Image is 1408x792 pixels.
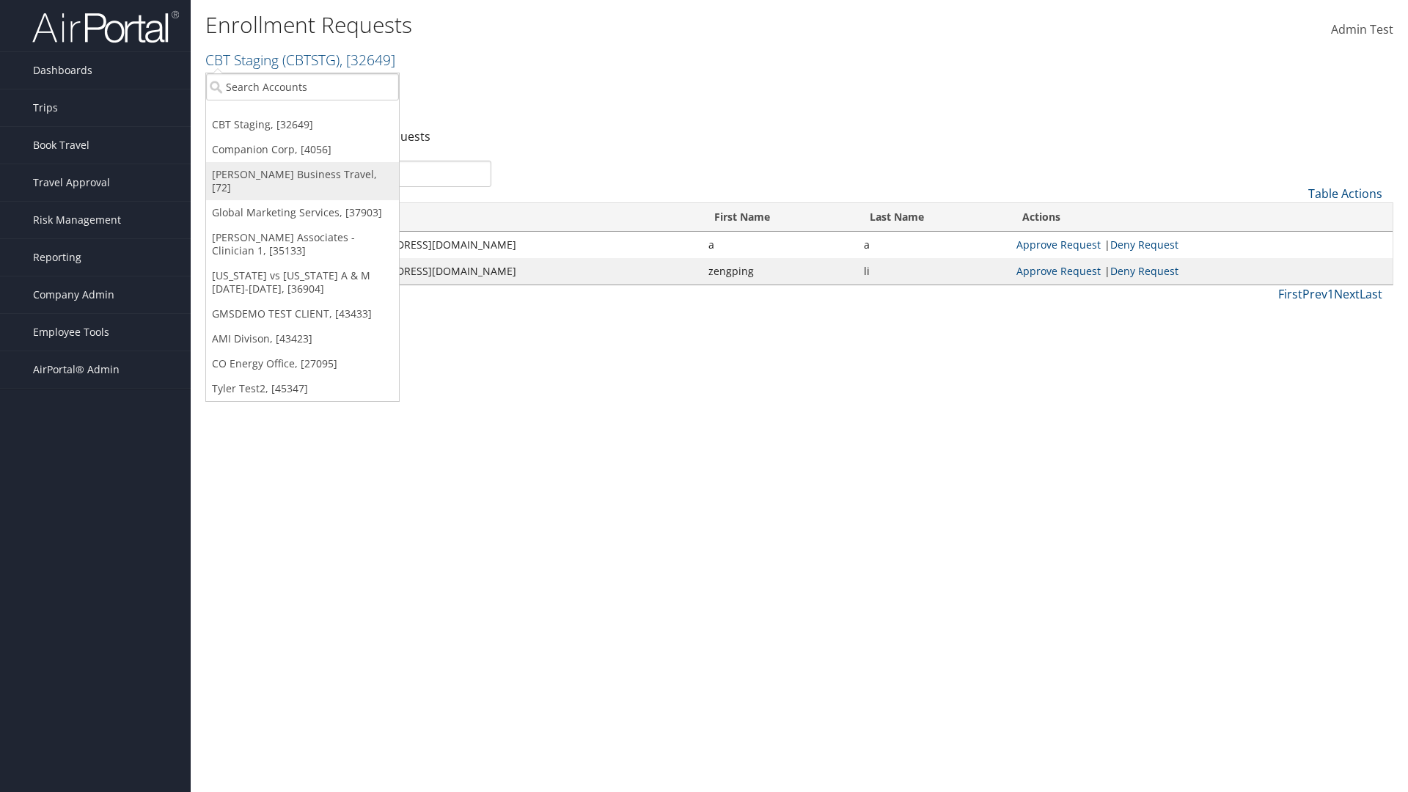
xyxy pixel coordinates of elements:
td: zengping [701,258,857,285]
a: CBT Staging [205,50,395,70]
a: 1 [1327,286,1334,302]
a: GMSDEMO TEST CLIENT, [43433] [206,301,399,326]
span: Dashboards [33,52,92,89]
a: CBT Staging, [32649] [206,112,399,137]
input: Search Accounts [206,73,399,100]
a: [PERSON_NAME] Business Travel, [72] [206,162,399,200]
a: Approve Request [1016,238,1101,252]
span: Risk Management [33,202,121,238]
span: Employee Tools [33,314,109,351]
td: [EMAIL_ADDRESS][DOMAIN_NAME] [337,232,701,258]
a: Deny Request [1110,238,1178,252]
a: Approve Request [1016,264,1101,278]
td: [EMAIL_ADDRESS][DOMAIN_NAME] [337,258,701,285]
span: , [ 32649 ] [340,50,395,70]
a: Tyler Test2, [45347] [206,376,399,401]
span: Admin Test [1331,21,1393,37]
td: li [857,258,1009,285]
a: [US_STATE] vs [US_STATE] A & M [DATE]-[DATE], [36904] [206,263,399,301]
th: Actions [1009,203,1393,232]
a: CO Energy Office, [27095] [206,351,399,376]
span: Travel Approval [33,164,110,201]
a: Prev [1302,286,1327,302]
td: a [857,232,1009,258]
a: Table Actions [1308,186,1382,202]
td: a [701,232,857,258]
a: Next [1334,286,1360,302]
a: Global Marketing Services, [37903] [206,200,399,225]
th: Last Name: activate to sort column ascending [857,203,1009,232]
span: Book Travel [33,127,89,164]
th: Email: activate to sort column ascending [337,203,701,232]
a: AMI Divison, [43423] [206,326,399,351]
th: First Name: activate to sort column ascending [701,203,857,232]
span: AirPortal® Admin [33,351,120,388]
img: airportal-logo.png [32,10,179,44]
td: | [1009,258,1393,285]
td: | [1009,232,1393,258]
span: Trips [33,89,58,126]
a: First [1278,286,1302,302]
span: ( CBTSTG ) [282,50,340,70]
a: [PERSON_NAME] Associates - Clinician 1, [35133] [206,225,399,263]
span: Reporting [33,239,81,276]
a: Companion Corp, [4056] [206,137,399,162]
h1: Enrollment Requests [205,10,997,40]
a: Deny Request [1110,264,1178,278]
span: Company Admin [33,276,114,313]
a: Admin Test [1331,7,1393,53]
a: Last [1360,286,1382,302]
